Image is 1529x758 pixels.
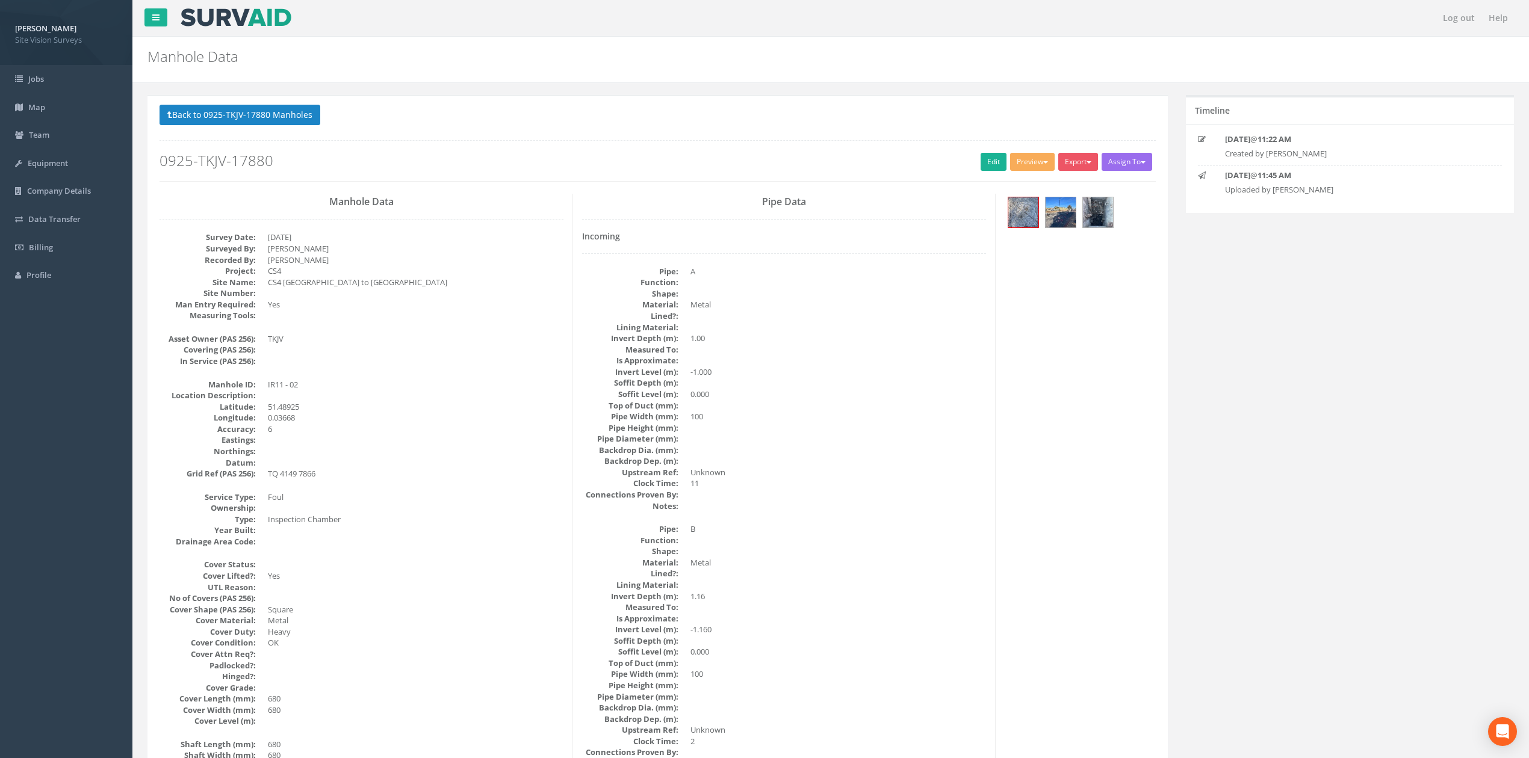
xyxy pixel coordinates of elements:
[582,355,678,366] dt: Is Approximate:
[160,715,256,727] dt: Cover Level (m):
[690,478,986,489] dd: 11
[690,389,986,400] dd: 0.000
[582,602,678,613] dt: Measured To:
[28,102,45,112] span: Map
[582,389,678,400] dt: Soffit Level (m):
[160,299,256,310] dt: Man Entry Required:
[160,412,256,424] dt: Longitude:
[582,568,678,579] dt: Lined?:
[582,400,678,411] dt: Top of Duct (mm):
[1258,134,1291,144] strong: 11:22 AM
[582,455,678,467] dt: Backdrop Dep. (m):
[160,401,256,413] dt: Latitude:
[690,411,986,422] dd: 100
[160,424,256,435] dt: Accuracy:
[268,739,563,750] dd: 680
[160,660,256,671] dt: Padlocked?:
[160,582,256,593] dt: UTL Reason:
[690,668,986,680] dd: 100
[268,401,563,413] dd: 51.48925
[15,34,117,46] span: Site Vision Surveys
[268,254,563,266] dd: [PERSON_NAME]
[582,736,678,747] dt: Clock Time:
[582,197,986,208] h3: Pipe Data
[582,322,678,333] dt: Lining Material:
[582,747,678,758] dt: Connections Proven By:
[160,468,256,479] dt: Grid Ref (PAS 256):
[160,570,256,582] dt: Cover Lifted?:
[690,333,986,344] dd: 1.00
[160,502,256,514] dt: Ownership:
[582,668,678,680] dt: Pipe Width (mm):
[582,489,678,501] dt: Connections Proven By:
[1225,148,1475,159] p: Created by [PERSON_NAME]
[582,288,678,300] dt: Shape:
[1010,153,1055,171] button: Preview
[160,626,256,638] dt: Cover Duty:
[15,23,76,34] strong: [PERSON_NAME]
[1195,106,1230,115] h5: Timeline
[160,379,256,390] dt: Manhole ID:
[582,635,678,647] dt: Soffit Depth (m):
[268,704,563,716] dd: 680
[268,570,563,582] dd: Yes
[1225,134,1475,145] p: @
[160,525,256,536] dt: Year Built:
[160,333,256,345] dt: Asset Owner (PAS 256):
[582,646,678,658] dt: Soffit Level (m):
[582,535,678,546] dt: Function:
[160,105,320,125] button: Back to 0925-TKJV-17880 Manholes
[160,232,256,243] dt: Survey Date:
[160,153,1156,168] h2: 0925-TKJV-17880
[268,604,563,615] dd: Square
[1083,197,1113,227] img: 92fd04b7-c4ae-9df4-0e53-bf18b8d689b7_c786106a-c5cc-2e56-b3e4-d94f6d9c6c5b_thumb.jpg
[690,724,986,736] dd: Unknown
[160,536,256,547] dt: Drainage Area Code:
[268,491,563,503] dd: Foul
[28,73,44,84] span: Jobs
[268,424,563,435] dd: 6
[268,412,563,424] dd: 0.03668
[1046,197,1076,227] img: 92fd04b7-c4ae-9df4-0e53-bf18b8d689b7_3dc410fa-ea96-d3b5-0b8a-ab4cd4e9622f_thumb.jpg
[582,411,678,422] dt: Pipe Width (mm):
[690,366,986,378] dd: -1.000
[582,523,678,535] dt: Pipe:
[160,514,256,525] dt: Type:
[147,49,1283,64] h2: Manhole Data
[582,333,678,344] dt: Invert Depth (m):
[160,446,256,457] dt: Northings:
[582,310,678,322] dt: Lined?:
[582,433,678,445] dt: Pipe Diameter (mm):
[690,467,986,478] dd: Unknown
[160,649,256,660] dt: Cover Attn Req?:
[29,242,53,253] span: Billing
[160,615,256,626] dt: Cover Material:
[160,344,256,356] dt: Covering (PAS 256):
[268,637,563,649] dd: OK
[582,344,678,356] dt: Measured To:
[268,232,563,243] dd: [DATE]
[690,736,986,747] dd: 2
[690,557,986,568] dd: Metal
[582,713,678,725] dt: Backdrop Dep. (m):
[160,356,256,367] dt: In Service (PAS 256):
[582,467,678,478] dt: Upstream Ref:
[268,615,563,626] dd: Metal
[15,20,117,45] a: [PERSON_NAME] Site Vision Surveys
[1225,170,1475,181] p: @
[690,624,986,635] dd: -1.160
[160,491,256,503] dt: Service Type:
[268,243,563,254] dd: [PERSON_NAME]
[26,270,51,280] span: Profile
[268,379,563,390] dd: IR11 - 02
[160,390,256,401] dt: Location Description:
[1058,153,1098,171] button: Export
[582,299,678,310] dt: Material:
[582,232,986,241] h4: Incoming
[690,523,986,535] dd: B
[160,593,256,604] dt: No of Covers (PAS 256):
[160,277,256,288] dt: Site Name:
[160,243,256,254] dt: Surveyed By:
[268,277,563,288] dd: CS4 [GEOGRAPHIC_DATA] to [GEOGRAPHIC_DATA]
[160,288,256,299] dt: Site Number:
